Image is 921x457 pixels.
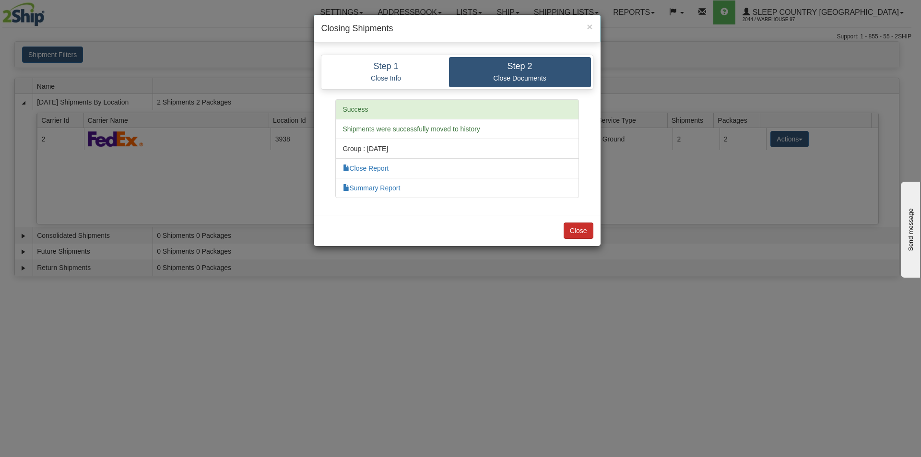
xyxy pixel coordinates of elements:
[335,99,579,119] li: Success
[449,57,591,87] a: Step 2 Close Documents
[456,62,584,71] h4: Step 2
[7,8,89,15] div: Send message
[587,22,592,32] button: Close
[564,223,593,239] button: Close
[335,139,579,159] li: Group : [DATE]
[456,74,584,82] p: Close Documents
[331,74,442,82] p: Close Info
[331,62,442,71] h4: Step 1
[343,164,389,172] a: Close Report
[899,179,920,277] iframe: chat widget
[323,57,449,87] a: Step 1 Close Info
[587,21,592,32] span: ×
[335,119,579,139] li: Shipments were successfully moved to history
[321,23,593,35] h4: Closing Shipments
[343,184,401,192] a: Summary Report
